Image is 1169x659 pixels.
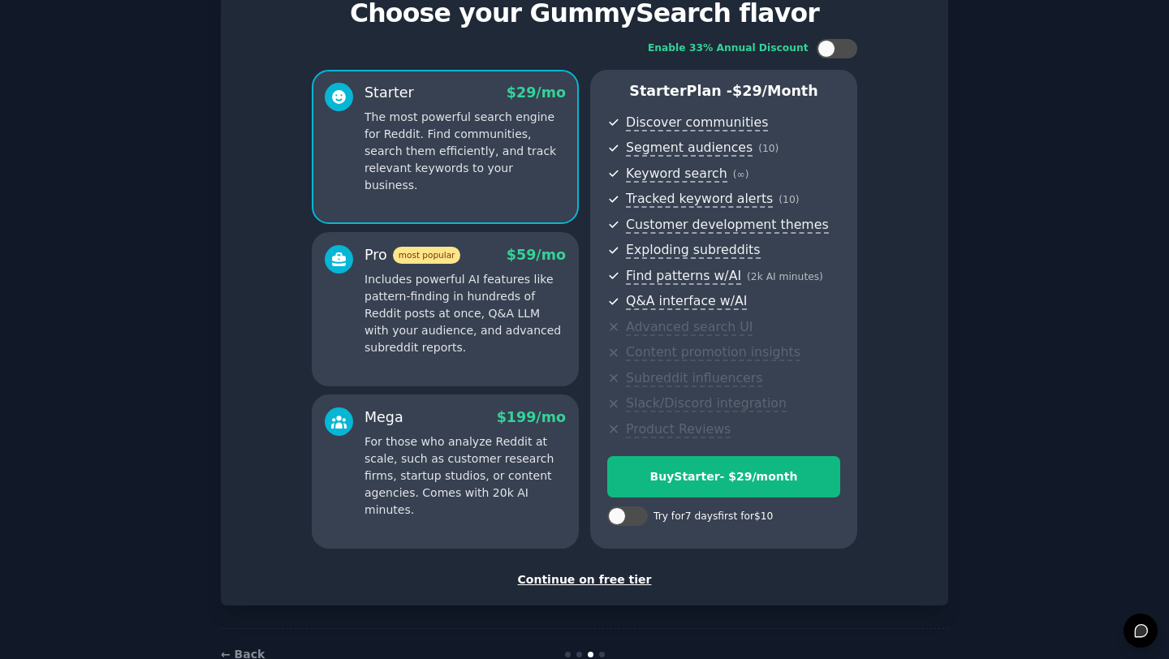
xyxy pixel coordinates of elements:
[626,268,741,285] span: Find patterns w/AI
[238,571,931,588] div: Continue on free tier
[608,468,839,485] div: Buy Starter - $ 29 /month
[365,433,566,519] p: For those who analyze Reddit at scale, such as customer research firms, startup studios, or conte...
[626,242,760,259] span: Exploding subreddits
[365,109,566,194] p: The most powerful search engine for Reddit. Find communities, search them efficiently, and track ...
[654,510,773,524] div: Try for 7 days first for $10
[626,319,753,336] span: Advanced search UI
[626,395,787,412] span: Slack/Discord integration
[626,166,727,183] span: Keyword search
[626,191,773,208] span: Tracked keyword alerts
[626,140,753,157] span: Segment audiences
[365,407,403,428] div: Mega
[497,409,566,425] span: $ 199 /mo
[648,41,809,56] div: Enable 33% Annual Discount
[758,143,779,154] span: ( 10 )
[626,421,731,438] span: Product Reviews
[607,456,840,497] button: BuyStarter- $29/month
[626,293,747,310] span: Q&A interface w/AI
[779,194,799,205] span: ( 10 )
[732,83,818,99] span: $ 29 /month
[747,271,823,282] span: ( 2k AI minutes )
[507,84,566,101] span: $ 29 /mo
[507,247,566,263] span: $ 59 /mo
[365,245,460,265] div: Pro
[626,370,762,387] span: Subreddit influencers
[626,217,829,234] span: Customer development themes
[733,169,749,180] span: ( ∞ )
[365,83,414,103] div: Starter
[393,247,461,264] span: most popular
[607,81,840,101] p: Starter Plan -
[626,114,768,131] span: Discover communities
[365,271,566,356] p: Includes powerful AI features like pattern-finding in hundreds of Reddit posts at once, Q&A LLM w...
[626,344,800,361] span: Content promotion insights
